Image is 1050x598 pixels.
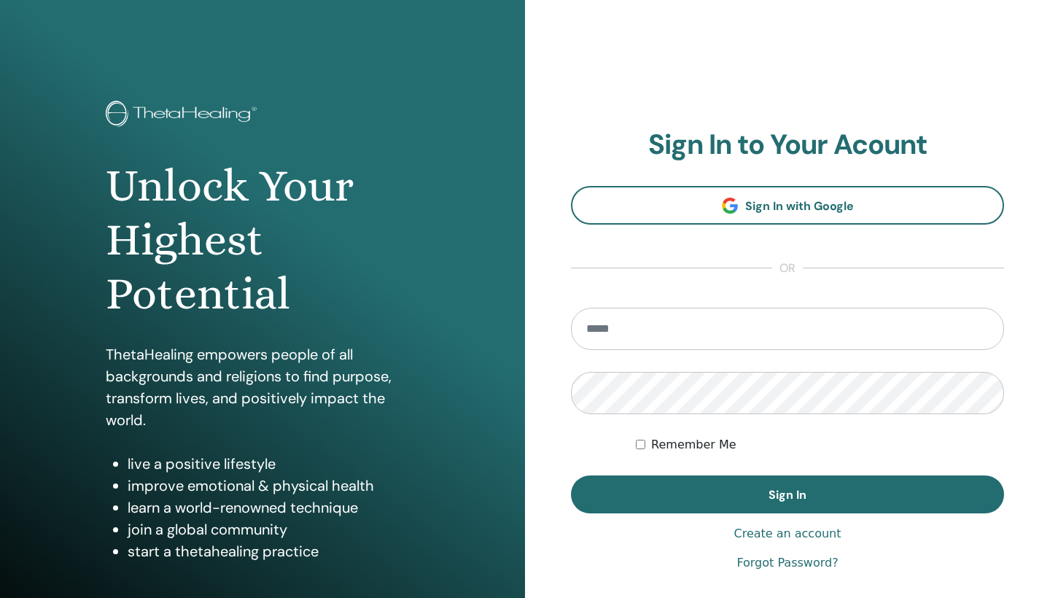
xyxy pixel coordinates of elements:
h1: Unlock Your Highest Potential [106,159,419,322]
p: ThetaHealing empowers people of all backgrounds and religions to find purpose, transform lives, a... [106,343,419,431]
label: Remember Me [651,436,736,454]
li: learn a world-renowned technique [128,497,419,519]
a: Sign In with Google [571,186,1004,225]
li: join a global community [128,519,419,540]
li: improve emotional & physical health [128,475,419,497]
li: live a positive lifestyle [128,453,419,475]
span: Sign In with Google [745,198,854,214]
a: Forgot Password? [736,554,838,572]
div: Keep me authenticated indefinitely or until I manually logout [636,436,1004,454]
button: Sign In [571,475,1004,513]
span: or [772,260,803,277]
a: Create an account [734,525,841,543]
li: start a thetahealing practice [128,540,419,562]
h2: Sign In to Your Acount [571,128,1004,162]
span: Sign In [769,487,806,502]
